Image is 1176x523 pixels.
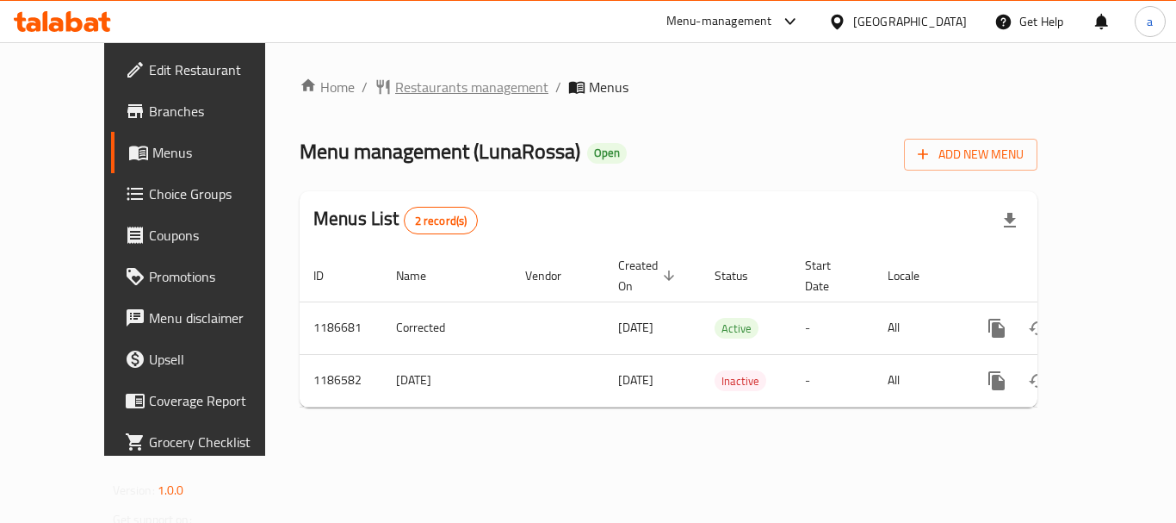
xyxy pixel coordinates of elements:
a: Coupons [111,215,300,256]
span: Grocery Checklist [149,432,287,452]
td: Corrected [382,302,511,354]
a: Home [300,77,355,97]
a: Edit Restaurant [111,49,300,90]
span: Active [715,319,758,339]
span: Open [587,146,627,160]
div: Active [715,318,758,339]
span: Name [396,265,449,286]
span: a [1147,12,1153,31]
span: Upsell [149,349,287,370]
div: [GEOGRAPHIC_DATA] [853,12,967,31]
a: Menu disclaimer [111,297,300,339]
td: All [874,302,962,354]
td: - [791,302,874,354]
span: Menus [589,77,628,97]
span: Version: [113,479,155,501]
td: 1186681 [300,302,382,354]
li: / [362,77,368,97]
div: Export file [989,200,1031,241]
h2: Menus List [313,206,478,234]
span: 1.0.0 [158,479,184,501]
span: Coverage Report [149,390,287,411]
a: Upsell [111,339,300,380]
li: / [555,77,561,97]
span: Menu disclaimer [149,308,287,328]
span: Menus [152,142,287,163]
a: Grocery Checklist [111,421,300,463]
button: more [976,360,1018,402]
span: Created On [618,255,680,296]
table: enhanced table [300,250,1155,408]
button: Change Status [1018,360,1059,402]
td: All [874,354,962,407]
span: Restaurants management [395,77,548,97]
span: Inactive [715,371,766,391]
td: - [791,354,874,407]
button: Add New Menu [904,139,1037,171]
th: Actions [962,250,1155,302]
span: [DATE] [618,369,653,391]
div: Menu-management [666,11,772,32]
div: Open [587,143,627,164]
td: [DATE] [382,354,511,407]
button: more [976,308,1018,349]
span: Choice Groups [149,184,287,204]
span: 2 record(s) [405,213,478,229]
a: Restaurants management [374,77,548,97]
span: Promotions [149,266,287,287]
span: Edit Restaurant [149,59,287,80]
a: Choice Groups [111,173,300,215]
nav: breadcrumb [300,77,1037,97]
span: Coupons [149,225,287,246]
span: Start Date [805,255,853,296]
div: Inactive [715,370,766,391]
span: [DATE] [618,316,653,339]
div: Total records count [404,207,479,234]
span: Locale [888,265,942,286]
a: Menus [111,132,300,173]
span: Status [715,265,771,286]
a: Promotions [111,256,300,297]
span: ID [313,265,346,286]
td: 1186582 [300,354,382,407]
a: Branches [111,90,300,132]
button: Change Status [1018,308,1059,349]
span: Vendor [525,265,584,286]
span: Add New Menu [918,144,1024,165]
span: Branches [149,101,287,121]
span: Menu management ( LunaRossa ) [300,132,580,171]
a: Coverage Report [111,380,300,421]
